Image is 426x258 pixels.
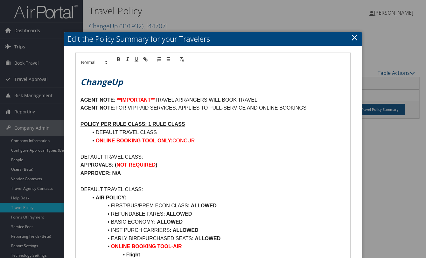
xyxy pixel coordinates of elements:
[80,104,346,112] p: FOR VIP PAID SERVICES: APPLIES TO FULL-SERVICE AND ONLINE BOOKINGS
[88,202,346,210] li: FIRST/BUS/PREM ECON CLASS
[80,76,123,88] em: ChangeUp
[163,211,192,217] strong: : ALLOWED
[192,236,220,241] strong: : ALLOWED
[80,96,346,104] p: TRAVEL ARRANGERS WILL BOOK TRAVEL
[172,138,195,143] span: CONCUR
[126,252,140,257] strong: Flight
[156,162,157,168] strong: )
[351,31,358,44] a: Close
[80,105,115,111] strong: AGENT NOTE:
[116,162,156,168] strong: NOT REQUIRED
[80,97,115,103] strong: AGENT NOTE:
[88,226,346,234] li: INST PURCH CARRIERS
[80,162,116,168] strong: APPROVALS: (
[188,203,217,208] strong: : ALLOWED
[96,195,126,200] strong: AIR POLICY:
[88,218,346,226] li: BASIC ECONOMY
[80,121,185,127] u: POLICY PER RULE CLASS: 1 RULE CLASS
[80,170,121,176] strong: APPROVER: N/A
[88,234,346,243] li: EARLY BIRD/PURCHASED SEATS
[88,128,346,137] li: DEFAULT TRAVEL CLASS
[80,153,346,161] p: DEFAULT TRAVEL CLASS:
[154,219,183,225] strong: : ALLOWED
[96,138,172,143] strong: ONLINE BOOKING TOOL ONLY:
[170,227,198,233] strong: : ALLOWED
[64,32,362,46] h2: Edit the Policy Summary for your Travelers
[111,244,182,249] strong: ONLINE BOOKING TOOL-AIR
[80,185,346,194] p: DEFAULT TRAVEL CLASS:
[88,210,346,218] li: REFUNDABLE FARES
